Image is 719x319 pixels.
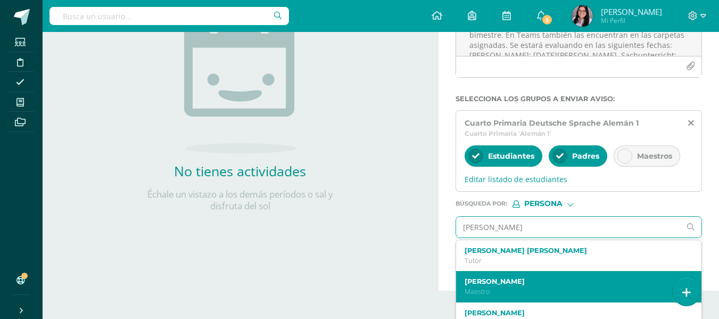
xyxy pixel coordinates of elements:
[637,151,672,161] span: Maestros
[134,189,346,212] p: Échale un vistazo a los demás períodos o sal y disfruta del sol
[465,247,684,255] label: [PERSON_NAME] [PERSON_NAME]
[572,151,599,161] span: Padres
[601,6,662,17] span: [PERSON_NAME]
[572,5,593,27] img: 81ba7c4468dd7f932edd4c72d8d44558.png
[49,7,289,25] input: Busca un usuario...
[465,174,693,184] span: Editar listado de estudiantes
[465,277,684,285] label: [PERSON_NAME]
[513,200,592,208] div: [object Object]
[524,201,563,207] span: Persona
[184,3,296,153] img: no_activities.png
[456,217,681,238] input: Ej. Mario Galindo
[465,129,551,137] span: Cuarto Primaria 'Alemán 1'
[601,16,662,25] span: Mi Perfil
[465,287,684,296] p: Maestro
[465,309,684,317] label: [PERSON_NAME]
[541,14,553,26] span: 5
[456,201,507,207] span: Búsqueda por :
[465,256,684,265] p: Tutor
[134,162,346,180] h2: No tienes actividades
[465,118,639,128] span: Cuarto Primaria Deutsche Sprache Alemán 1
[456,95,702,103] label: Selecciona los grupos a enviar aviso :
[488,151,534,161] span: Estudiantes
